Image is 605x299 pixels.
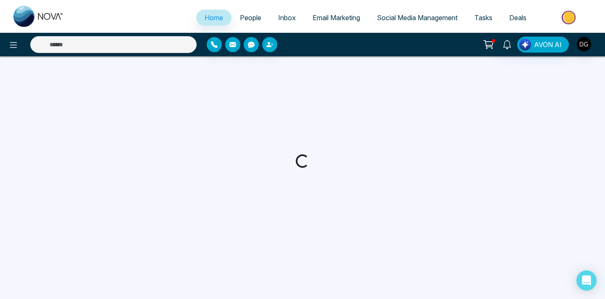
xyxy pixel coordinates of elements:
img: Nova CRM Logo [13,6,64,27]
button: AVON AI [517,37,569,53]
div: Open Intercom Messenger [576,270,597,291]
span: AVON AI [534,40,562,50]
img: User Avatar [577,37,591,51]
a: Email Marketing [304,10,368,26]
span: Social Media Management [377,13,458,22]
a: Tasks [466,10,501,26]
a: People [231,10,270,26]
span: Deals [509,13,526,22]
img: Lead Flow [519,39,531,50]
a: Social Media Management [368,10,466,26]
span: People [240,13,261,22]
span: Email Marketing [313,13,360,22]
a: Inbox [270,10,304,26]
a: Home [196,10,231,26]
span: Tasks [474,13,492,22]
span: Inbox [278,13,296,22]
a: Deals [501,10,535,26]
span: Home [205,13,223,22]
img: Market-place.gif [539,8,600,27]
